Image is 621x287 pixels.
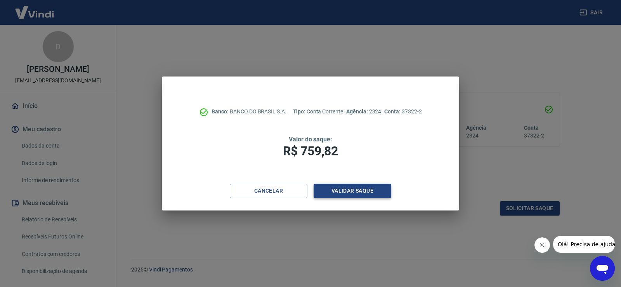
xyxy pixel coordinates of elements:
[346,108,369,115] span: Agência:
[346,108,381,116] p: 2324
[289,136,332,143] span: Valor do saque:
[384,108,422,116] p: 37322-2
[212,108,230,115] span: Banco:
[384,108,402,115] span: Conta:
[293,108,307,115] span: Tipo:
[230,184,307,198] button: Cancelar
[314,184,391,198] button: Validar saque
[212,108,286,116] p: BANCO DO BRASIL S.A.
[534,237,550,253] iframe: Fechar mensagem
[5,5,65,12] span: Olá! Precisa de ajuda?
[283,144,338,158] span: R$ 759,82
[293,108,343,116] p: Conta Corrente
[553,236,615,253] iframe: Mensagem da empresa
[590,256,615,281] iframe: Botão para abrir a janela de mensagens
